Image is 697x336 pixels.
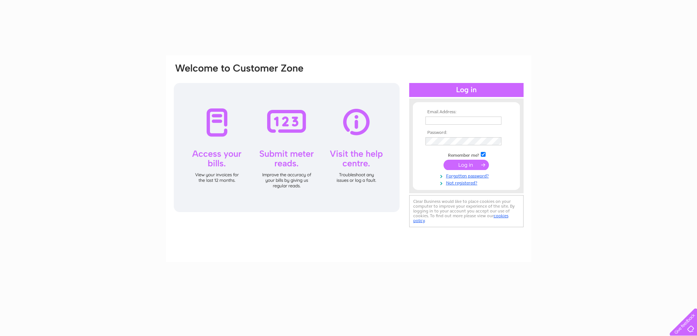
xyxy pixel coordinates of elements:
a: Not registered? [425,179,509,186]
div: Clear Business would like to place cookies on your computer to improve your experience of the sit... [409,195,524,227]
th: Password: [424,130,509,135]
th: Email Address: [424,110,509,115]
a: cookies policy [413,213,508,223]
input: Submit [444,160,489,170]
a: Forgotten password? [425,172,509,179]
td: Remember me? [424,151,509,158]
